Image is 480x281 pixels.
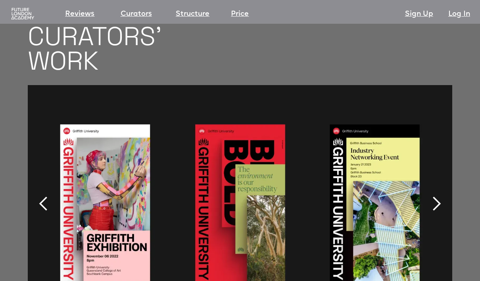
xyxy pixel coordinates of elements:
a: Price [231,9,249,20]
a: Curators [121,9,152,20]
a: Sign Up [405,9,433,20]
a: Structure [176,9,209,20]
a: Reviews [65,9,94,20]
h1: CURATORS' WORK [28,24,480,73]
a: Log In [448,9,470,20]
